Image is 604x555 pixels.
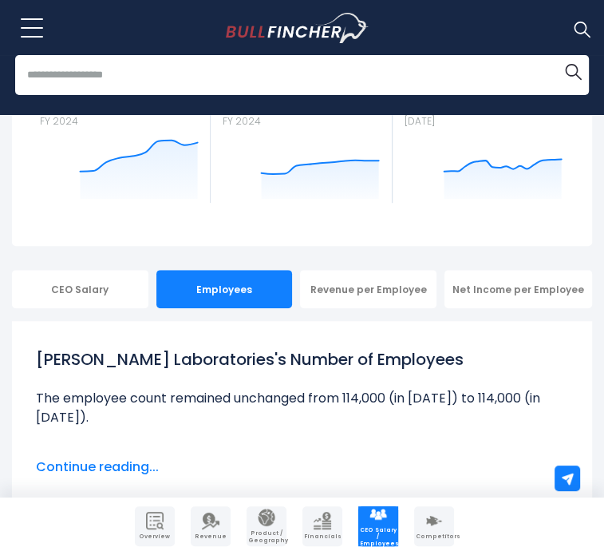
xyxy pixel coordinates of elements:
[302,506,342,546] a: Company Financials
[36,458,568,477] span: Continue reading...
[192,533,229,540] span: Revenue
[444,270,592,308] div: Net Income per Employee
[136,533,173,540] span: Overview
[12,270,148,308] div: CEO Salary
[226,13,369,43] img: Bullfincher logo
[40,114,78,128] small: FY 2024
[393,52,574,203] a: Market Capitalization $236.77 B [DATE]
[416,533,452,540] span: Competitors
[304,533,341,540] span: Financials
[557,55,589,87] button: Search
[414,506,454,546] a: Company Competitors
[211,52,392,203] a: Employees 114,000 FY 2024
[358,506,398,546] a: Company Employees
[156,270,293,308] div: Employees
[226,13,397,43] a: Go to homepage
[247,506,286,546] a: Company Product/Geography
[405,114,435,128] small: [DATE]
[36,347,568,371] h1: [PERSON_NAME] Laboratories's Number of Employees
[248,530,285,544] span: Product / Geography
[300,270,436,308] div: Revenue per Employee
[28,52,211,203] a: Revenue $41.95 B FY 2024
[360,527,397,547] span: CEO Salary / Employees
[36,389,568,427] li: The employee count remained unchanged from 114,000 (in [DATE]) to 114,000 (in [DATE]).
[135,506,175,546] a: Company Overview
[223,114,261,128] small: FY 2024
[191,506,231,546] a: Company Revenue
